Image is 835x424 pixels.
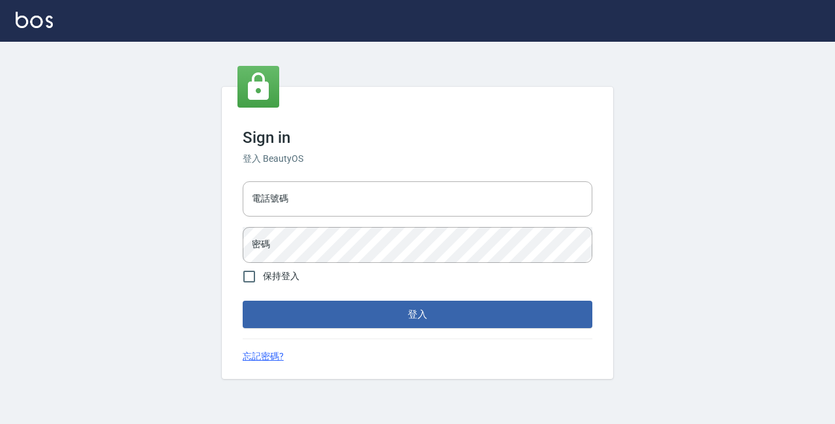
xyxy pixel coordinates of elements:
[243,301,592,328] button: 登入
[243,350,284,363] a: 忘記密碼?
[16,12,53,28] img: Logo
[243,129,592,147] h3: Sign in
[263,269,299,283] span: 保持登入
[243,152,592,166] h6: 登入 BeautyOS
